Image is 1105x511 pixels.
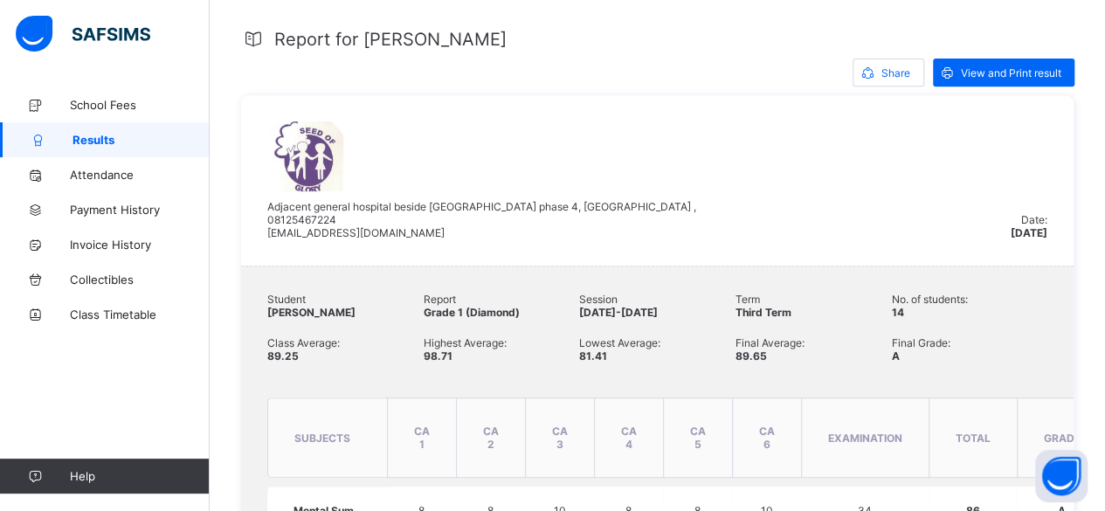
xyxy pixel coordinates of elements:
span: Session [579,293,736,306]
span: subjects [294,432,350,445]
span: grade [1044,432,1081,445]
img: safsims [16,16,150,52]
span: Share [881,66,910,79]
span: CA 6 [759,425,775,451]
span: Report [424,293,580,306]
span: 98.71 [424,349,452,363]
span: 89.65 [736,349,767,363]
img: seedofgloryschool.png [267,121,343,191]
span: Class Average: [267,336,424,349]
button: Open asap [1035,450,1088,502]
span: Student [267,293,424,306]
span: Highest Average: [424,336,580,349]
span: Payment History [70,203,210,217]
span: Date: [1021,213,1047,226]
span: Results [73,133,210,147]
span: CA 3 [552,425,568,451]
span: Examination [828,432,902,445]
span: Lowest Average: [579,336,736,349]
span: Grade 1 (Diamond) [424,306,520,319]
span: No. of students: [891,293,1047,306]
span: Attendance [70,168,210,182]
span: CA 2 [483,425,499,451]
span: Class Timetable [70,307,210,321]
span: School Fees [70,98,210,112]
span: Term [736,293,892,306]
span: Third Term [736,306,791,319]
span: 89.25 [267,349,299,363]
span: CA 4 [621,425,637,451]
span: Report for [PERSON_NAME] [274,29,507,50]
span: [DATE] [1011,226,1047,239]
span: Help [70,469,209,483]
span: Final Grade: [891,336,1047,349]
span: A [891,349,899,363]
span: [DATE]-[DATE] [579,306,658,319]
span: total [956,432,991,445]
span: CA 1 [414,425,430,451]
span: Collectibles [70,273,210,287]
span: Final Average: [736,336,892,349]
span: [PERSON_NAME] [267,306,356,319]
span: CA 5 [690,425,706,451]
span: Invoice History [70,238,210,252]
span: 81.41 [579,349,607,363]
span: 14 [891,306,903,319]
span: Adjacent general hospital beside [GEOGRAPHIC_DATA] phase 4, [GEOGRAPHIC_DATA] , 08125467224 [EMAI... [267,200,696,239]
span: View and Print result [961,66,1061,79]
